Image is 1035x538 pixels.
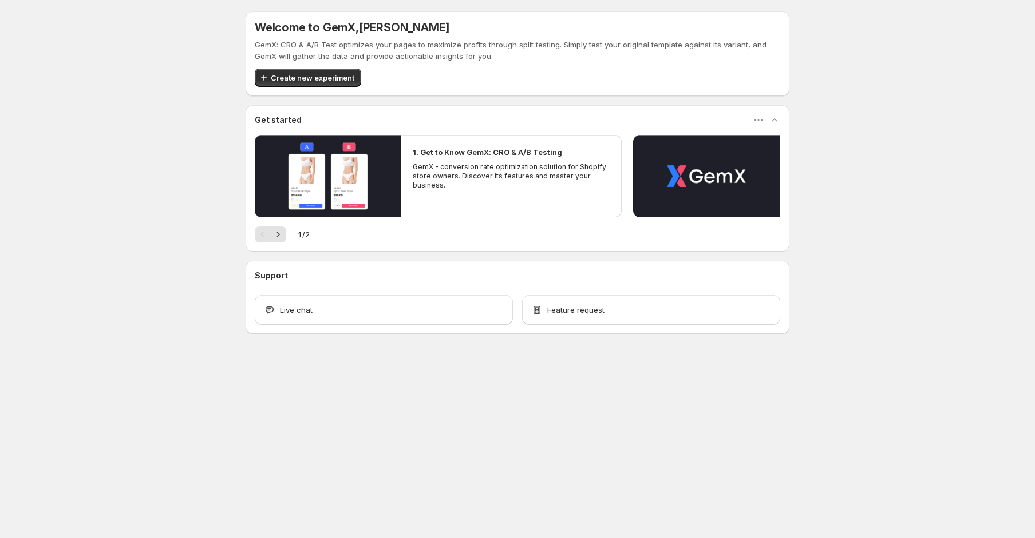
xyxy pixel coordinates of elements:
[547,304,605,316] span: Feature request
[413,146,562,158] h2: 1. Get to Know GemX: CRO & A/B Testing
[255,21,449,34] h5: Welcome to GemX
[255,270,288,281] h3: Support
[413,162,610,190] p: GemX - conversion rate optimization solution for Shopify store owners. Discover its features and ...
[255,114,302,126] h3: Get started
[298,229,310,240] span: 1 / 2
[271,72,354,83] span: Create new experiment
[355,21,449,34] span: , [PERSON_NAME]
[255,69,361,87] button: Create new experiment
[255,39,780,62] p: GemX: CRO & A/B Test optimizes your pages to maximize profits through split testing. Simply test ...
[280,304,313,316] span: Live chat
